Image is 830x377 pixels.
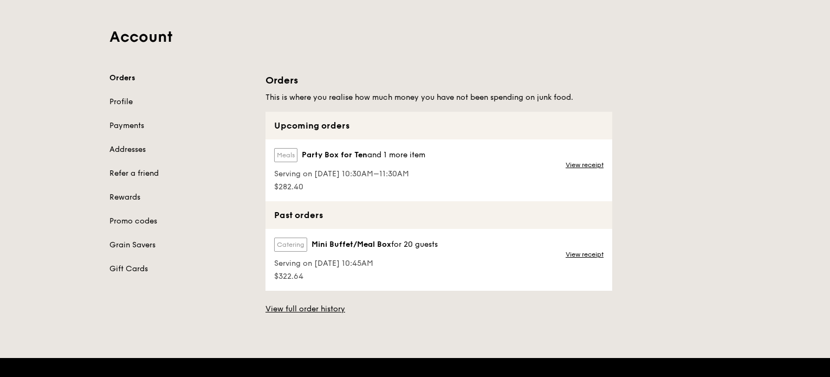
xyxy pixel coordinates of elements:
h5: This is where you realise how much money you have not been spending on junk food. [265,92,612,103]
label: Catering [274,238,307,252]
span: Party Box for Ten [302,150,367,161]
a: Profile [109,97,252,107]
h1: Account [109,27,721,47]
a: Addresses [109,144,252,155]
span: Mini Buffet/Meal Box [312,239,391,250]
a: View receipt [566,161,604,169]
a: Grain Savers [109,240,252,251]
a: Gift Cards [109,264,252,274]
a: View receipt [566,250,604,259]
h1: Orders [265,73,612,88]
a: View full order history [265,304,345,315]
a: Orders [109,73,252,84]
span: for 20 guests [391,240,438,249]
a: Rewards [109,192,252,203]
a: Payments [109,120,252,131]
span: $322.64 [274,271,438,282]
div: Past orders [265,201,612,229]
span: Serving on [DATE] 10:30AM–11:30AM [274,169,425,180]
span: $282.40 [274,182,425,193]
span: and 1 more item [367,150,425,159]
label: Meals [274,148,297,162]
a: Refer a friend [109,168,252,179]
a: Promo codes [109,216,252,227]
div: Upcoming orders [265,112,612,139]
span: Serving on [DATE] 10:45AM [274,258,438,269]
